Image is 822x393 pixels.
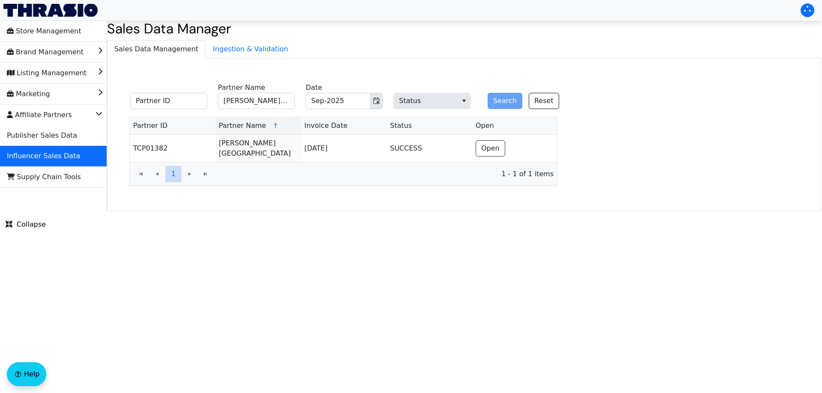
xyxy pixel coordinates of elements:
span: 1 - 1 of 1 items [220,169,554,179]
span: Partner Name [219,121,266,131]
td: TCP01382 [130,135,215,162]
span: Supply Chain Tools [7,170,81,184]
label: Date [306,83,322,93]
button: Open [476,140,505,157]
span: Partner ID [133,121,167,131]
button: select [458,93,470,109]
td: [DATE] [301,135,387,162]
span: Listing Management [7,66,86,80]
button: Toggle calendar [370,93,382,109]
td: [PERSON_NAME][GEOGRAPHIC_DATA] [215,135,301,162]
span: Sales Data Management [107,41,205,58]
span: Status [390,121,412,131]
td: SUCCESS [387,135,472,162]
span: Status [393,93,471,109]
span: Ingestion & Validation [206,41,295,58]
img: Thrasio Logo [3,4,98,17]
input: Sep-2025 [306,93,359,109]
button: Reset [529,93,559,109]
span: Marketing [7,87,50,101]
label: Partner Name [218,83,265,93]
span: Open [476,121,494,131]
span: Invoice Date [304,121,348,131]
span: 1 [171,169,176,179]
span: Collapse [6,219,46,230]
span: Help [24,369,39,379]
span: Influencer Sales Data [7,149,80,163]
button: Page 1 [165,166,182,182]
span: Store Management [7,24,81,38]
span: Publisher Sales Data [7,129,77,142]
span: Affiliate Partners [7,108,72,122]
span: Open [481,143,500,154]
div: Page 1 of 1 [130,162,557,186]
span: Brand Management [7,45,83,59]
h2: Sales Data Manager [107,21,822,37]
button: Help floatingactionbutton [7,362,46,386]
